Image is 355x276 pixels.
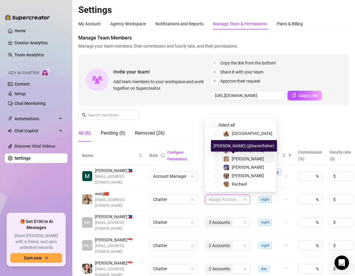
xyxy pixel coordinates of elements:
div: My Account [78,20,101,27]
a: Settings [14,156,30,161]
div: Agency Workspace [110,20,146,27]
img: Mellanie [224,173,229,179]
th: Commission (%) [295,146,326,165]
span: 2 Accounts [206,242,233,249]
img: logo-BBDzfeDw.svg [5,14,50,20]
span: lock [191,267,194,271]
div: Open Intercom Messenger [335,256,349,270]
span: 3 Accounts [209,219,230,226]
span: [PERSON_NAME] [232,173,264,178]
span: Copy the link from the bottom [220,60,276,66]
img: Chat Copilot [8,129,12,133]
span: Select tree node [215,156,220,161]
span: Select tree node [215,173,220,178]
span: Izzy AI Chatter [8,70,39,76]
input: Search members [87,112,130,118]
span: lock [191,244,194,247]
div: Removed (26) [135,130,165,137]
span: Chatter [153,218,194,227]
span: 2 [211,69,218,75]
img: Kaye Castillano [82,264,92,274]
span: team [243,244,247,247]
span: Invite your team! [113,68,211,76]
a: Chat Monitoring [14,101,46,106]
span: night [259,219,272,226]
span: arrow-right [44,256,48,260]
img: Kelsey [224,140,229,145]
span: 2 Accounts [209,265,230,272]
span: Share it with your team [220,69,263,75]
span: day [259,265,269,272]
th: Name [78,146,146,165]
img: AI Chatter [41,68,51,77]
span: [EMAIL_ADDRESS][DOMAIN_NAME] [95,220,142,231]
span: Role [149,153,158,158]
span: 2 Accounts [209,242,230,249]
span: search [82,113,86,117]
span: lock [191,221,194,224]
span: lock [191,174,194,178]
span: [PERSON_NAME] [71,242,103,249]
span: copy [292,93,296,97]
a: Content [14,82,30,86]
span: Chatter [153,264,194,273]
span: [PERSON_NAME] 🇵🇭 [95,167,142,174]
span: night [259,242,272,249]
img: Karen [224,156,229,162]
div: Plans & Billing [277,20,303,27]
span: [PERSON_NAME] 🇵🇭 [95,213,142,220]
span: thunderbolt [8,116,13,121]
img: Courtney [224,165,229,170]
span: [EMAIL_ADDRESS][DOMAIN_NAME] [95,174,142,185]
h2: Settings [78,4,349,16]
img: Madison [224,131,229,136]
span: wenj 🇨🇳 [95,190,142,197]
span: team [243,221,247,224]
span: Select tree node [215,131,220,136]
span: Chatter [153,195,194,204]
span: Select tree node [215,165,220,170]
span: [PERSON_NAME] [232,156,264,161]
div: All (6) [78,130,91,137]
span: 1 [211,60,218,66]
span: [PERSON_NAME] [232,165,264,170]
span: 2 Accounts [206,265,233,272]
span: info-circle [161,153,165,158]
a: Discover Viral Videos [14,144,55,149]
span: Manage your team members, their commission and hourly rate, and their permissions. [78,43,349,49]
span: Chat Copilot [14,126,57,136]
span: [PERSON_NAME] 🇸🇬 [95,237,142,243]
span: [GEOGRAPHIC_DATA] [232,131,272,136]
div: [PERSON_NAME] (@karenfisher) [211,140,277,152]
span: Account Manager [153,172,194,181]
span: Select tree node [215,140,220,144]
span: Manage Team Members [78,34,349,42]
span: Select tree node [215,182,220,187]
span: [EMAIL_ADDRESS][DOMAIN_NAME] [95,243,142,255]
span: Add team members to your workspace and work together on Supercreator. [113,78,209,92]
span: [PERSON_NAME] 🇸🇬 [95,260,142,266]
div: Pending (0) [101,130,125,137]
span: lock [191,198,194,201]
span: Automations [14,114,57,124]
span: team [243,267,247,271]
button: Copy Link [287,91,322,100]
button: Earn nowarrow-right [10,253,62,263]
span: 🎁 Get $100 in AI Messages [10,219,62,231]
span: MA [84,219,90,226]
div: Manage Team & Permissions [213,20,267,27]
img: Rachael [224,182,229,187]
a: Team Analytics [14,52,44,57]
div: Notifications and Reports [156,20,203,27]
span: Chatter [153,241,194,250]
a: Home [14,28,26,33]
span: [PERSON_NAME] [232,140,264,144]
span: [EMAIL_ADDRESS][DOMAIN_NAME] [95,197,142,209]
a: Creator Analytics [14,38,63,48]
span: Approve their request [220,78,260,84]
span: Rachael [232,182,247,187]
span: Share [PERSON_NAME] with a friend, and earn unlimited rewards [10,233,62,251]
span: team [243,198,247,201]
span: night [259,196,272,203]
a: Configure Permissions [167,150,187,161]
